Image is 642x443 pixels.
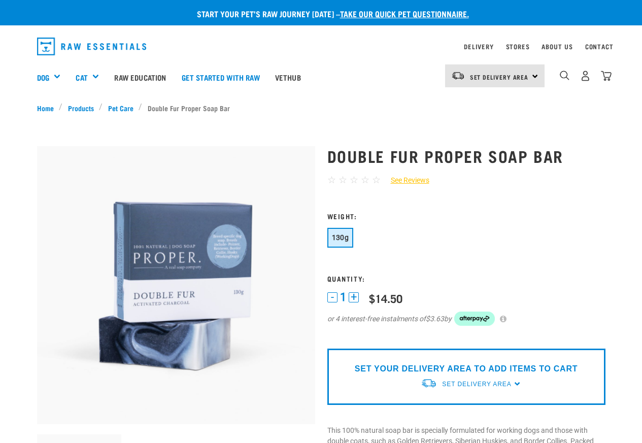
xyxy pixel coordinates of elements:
[369,292,402,304] div: $14.50
[601,71,612,81] img: home-icon@2x.png
[327,228,354,248] button: 130g
[107,57,174,97] a: Raw Education
[327,312,605,326] div: or 4 interest-free instalments of by
[580,71,591,81] img: user.png
[37,38,147,55] img: Raw Essentials Logo
[350,174,358,186] span: ☆
[542,45,572,48] a: About Us
[103,103,139,113] a: Pet Care
[327,212,605,220] h3: Weight:
[426,314,444,324] span: $3.63
[451,71,465,80] img: van-moving.png
[37,103,605,113] nav: breadcrumbs
[339,174,347,186] span: ☆
[442,381,511,388] span: Set Delivery Area
[372,174,381,186] span: ☆
[327,174,336,186] span: ☆
[340,292,346,302] span: 1
[340,11,469,16] a: take our quick pet questionnaire.
[332,233,349,242] span: 130g
[29,33,614,59] nav: dropdown navigation
[327,292,337,302] button: -
[454,312,495,326] img: Afterpay
[381,175,429,186] a: See Reviews
[37,103,59,113] a: Home
[585,45,614,48] a: Contact
[327,147,605,165] h1: Double Fur Proper Soap Bar
[470,75,529,79] span: Set Delivery Area
[174,57,267,97] a: Get started with Raw
[37,146,315,424] img: Double fur soap
[361,174,369,186] span: ☆
[464,45,493,48] a: Delivery
[349,292,359,302] button: +
[76,72,87,83] a: Cat
[37,72,49,83] a: Dog
[421,378,437,389] img: van-moving.png
[355,363,578,375] p: SET YOUR DELIVERY AREA TO ADD ITEMS TO CART
[267,57,309,97] a: Vethub
[560,71,569,80] img: home-icon-1@2x.png
[62,103,99,113] a: Products
[327,275,605,282] h3: Quantity:
[506,45,530,48] a: Stores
